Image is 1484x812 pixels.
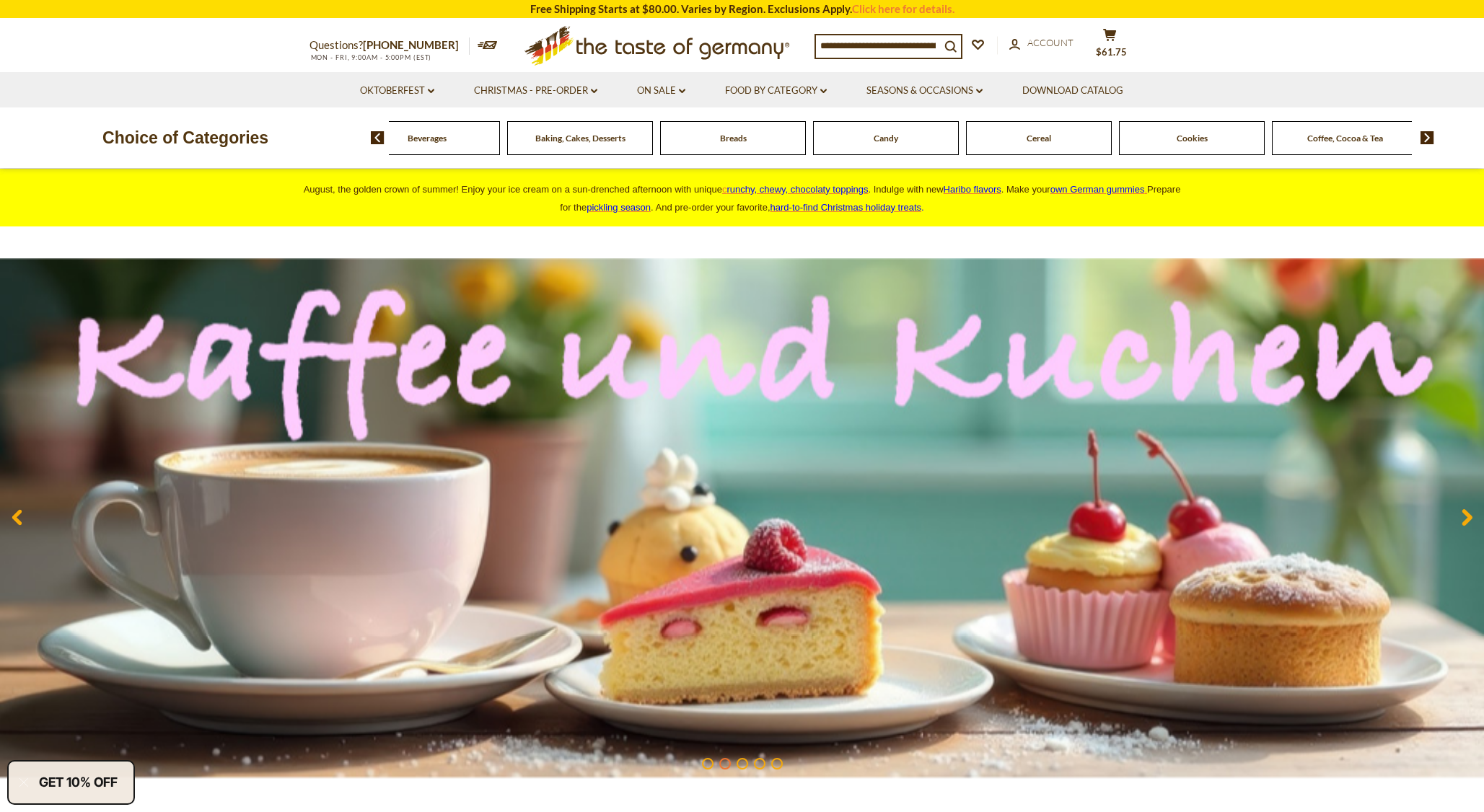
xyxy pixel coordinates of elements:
[770,202,924,213] span: .
[304,184,1181,213] span: August, the golden crown of summer! Enjoy your ice cream on a sun-drenched afternoon with unique ...
[587,202,651,213] a: pickling season
[1050,184,1147,195] a: own German gummies.
[1307,133,1383,144] a: Coffee, Cocoa & Tea
[360,83,434,99] a: Oktoberfest
[874,133,898,144] a: Candy
[637,83,685,99] a: On Sale
[371,131,385,144] img: previous arrow
[535,133,625,144] a: Baking, Cakes, Desserts
[1027,37,1074,48] span: Account
[866,83,983,99] a: Seasons & Occasions
[1421,131,1434,144] img: next arrow
[309,36,470,55] p: Questions?
[1022,83,1123,99] a: Download Catalog
[770,202,922,213] a: hard-to-find Christmas holiday treats
[852,2,954,15] a: Click here for details.
[1096,46,1127,58] span: $61.75
[725,83,827,99] a: Food By Category
[720,133,747,144] a: Breads
[722,184,869,195] a: crunchy, chewy, chocolaty toppings
[1089,28,1132,64] button: $61.75
[1009,35,1074,51] a: Account
[363,38,459,51] a: [PHONE_NUMBER]
[1050,184,1145,195] span: own German gummies
[1177,133,1208,144] a: Cookies
[408,133,447,144] a: Beverages
[474,83,597,99] a: Christmas - PRE-ORDER
[726,184,868,195] span: runchy, chewy, chocolaty toppings
[1027,133,1051,144] a: Cereal
[309,53,432,61] span: MON - FRI, 9:00AM - 5:00PM (EST)
[944,184,1001,195] a: Haribo flavors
